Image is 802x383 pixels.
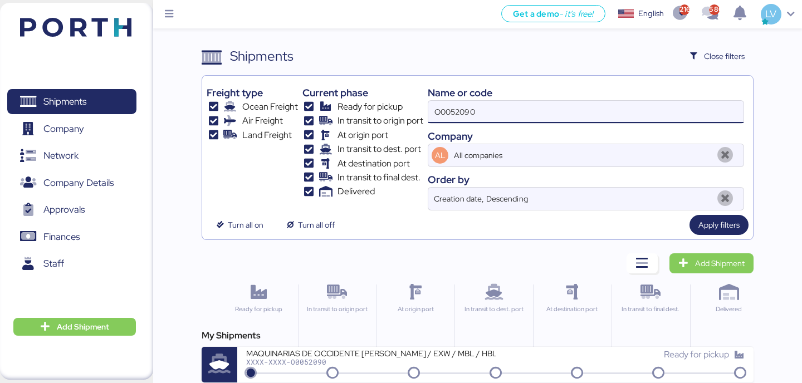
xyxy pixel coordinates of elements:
button: Turn all off [277,215,344,235]
span: At origin port [338,129,388,142]
span: In transit to final dest. [338,171,420,184]
span: Company [43,121,84,137]
div: Company [428,129,744,144]
span: AL [435,149,446,161]
div: Order by [428,172,744,187]
div: English [638,8,664,19]
span: Add Shipment [695,257,745,270]
span: Network [43,148,79,164]
div: Shipments [230,46,294,66]
div: At origin port [382,305,450,314]
span: Apply filters [698,218,740,232]
a: Company [7,116,136,141]
span: Add Shipment [57,320,109,333]
span: Close filters [704,50,745,63]
a: Network [7,143,136,169]
div: In transit to dest. port [459,305,528,314]
div: Current phase [302,85,423,100]
div: XXXX-XXXX-O0052090 [246,358,495,366]
div: In transit to origin port [303,305,371,314]
span: Ready for pickup [664,348,729,360]
button: Apply filters [689,215,749,235]
span: Ocean Freight [242,100,298,114]
a: Shipments [7,89,136,115]
span: Turn all off [298,218,335,232]
a: Finances [7,224,136,249]
div: At destination port [538,305,607,314]
div: In transit to final dest. [617,305,685,314]
a: Add Shipment [669,253,754,273]
a: Approvals [7,197,136,223]
span: Air Freight [242,114,283,127]
span: At destination port [338,157,410,170]
button: Turn all on [207,215,272,235]
span: Staff [43,256,64,272]
span: Company Details [43,175,114,191]
button: Close filters [681,46,754,66]
a: Company Details [7,170,136,195]
span: In transit to dest. port [338,143,421,156]
span: Turn all on [228,218,263,232]
span: Land Freight [242,129,292,142]
div: Ready for pickup [224,305,293,314]
button: Add Shipment [13,318,136,336]
input: AL [452,144,712,166]
span: LV [765,7,776,21]
span: In transit to origin port [338,114,423,127]
div: My Shipments [202,329,753,342]
span: Delivered [338,185,375,198]
div: Delivered [695,305,764,314]
div: Name or code [428,85,744,100]
span: Shipments [43,94,86,110]
span: Approvals [43,202,85,218]
a: Staff [7,251,136,277]
div: Freight type [207,85,297,100]
div: MAQUINARIAS DE OCCIDENTE [PERSON_NAME] / EXW / MBL / HBL / LCL [246,348,495,357]
button: Menu [160,5,179,24]
span: Finances [43,229,80,245]
span: Ready for pickup [338,100,403,114]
